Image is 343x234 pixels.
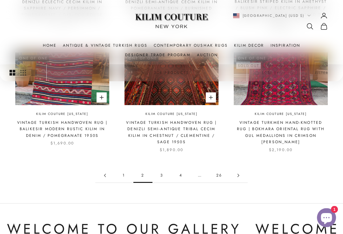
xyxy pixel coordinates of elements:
[247,64,300,81] button: Sort by
[63,42,147,49] a: Antique & Vintage Turkish Rugs
[132,6,211,36] img: Logo of Kilim Couture New York
[224,12,328,30] nav: Secondary navigation
[95,169,248,183] nav: Pagination navigation
[15,120,109,139] a: Vintage Turkish Handwoven Rug | Balikesir Modern Rustic Kilim in Denim / Pomegranate 1950s
[233,13,311,18] button: Change country or currency
[152,169,171,183] a: Go to page 3
[125,52,191,58] a: Designer Trade Program
[15,42,328,58] nav: Primary navigation
[36,112,88,117] a: Kilim Couture [US_STATE]
[255,112,307,117] a: Kilim Couture [US_STATE]
[234,42,264,49] summary: Kilim Decor
[269,147,293,153] sale-price: $2,190.00
[154,70,189,76] p: 306 products
[171,169,191,183] a: Go to page 4
[160,147,183,153] sale-price: $1,890.00
[133,169,152,183] span: 2
[50,140,74,147] sale-price: $1,690.00
[210,169,229,183] a: Go to page 26
[43,42,57,49] a: Home
[31,64,37,81] button: Switch to compact product images
[124,120,219,146] a: Vintage Turkish Handwoven Rug | Denizli Semi-Antique Tribal Cecim Kilim in Chestnut / Clementine ...
[315,208,338,229] inbox-online-store-chat: Shopify online store chat
[234,120,328,146] a: Vintage Turkmen Hand-Knotted Rug | Bokhara Oriental Rug with Gul Medallions in Crimson [PERSON_NAME]
[145,112,198,117] a: Kilim Couture [US_STATE]
[154,42,228,49] a: Contemporary Oushak Rugs
[262,70,286,76] span: Sort by
[114,169,133,183] a: Go to page 1
[197,52,218,58] a: Auction
[271,42,300,49] a: Inspiration
[229,169,248,183] a: Go to page 3
[95,169,114,183] a: Go to page 1
[191,169,210,183] span: …
[20,64,26,81] button: Switch to smaller product images
[300,64,343,81] button: Filter
[233,13,239,18] img: United States
[10,64,15,81] button: Switch to larger product images
[243,13,305,18] span: [GEOGRAPHIC_DATA] (USD $)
